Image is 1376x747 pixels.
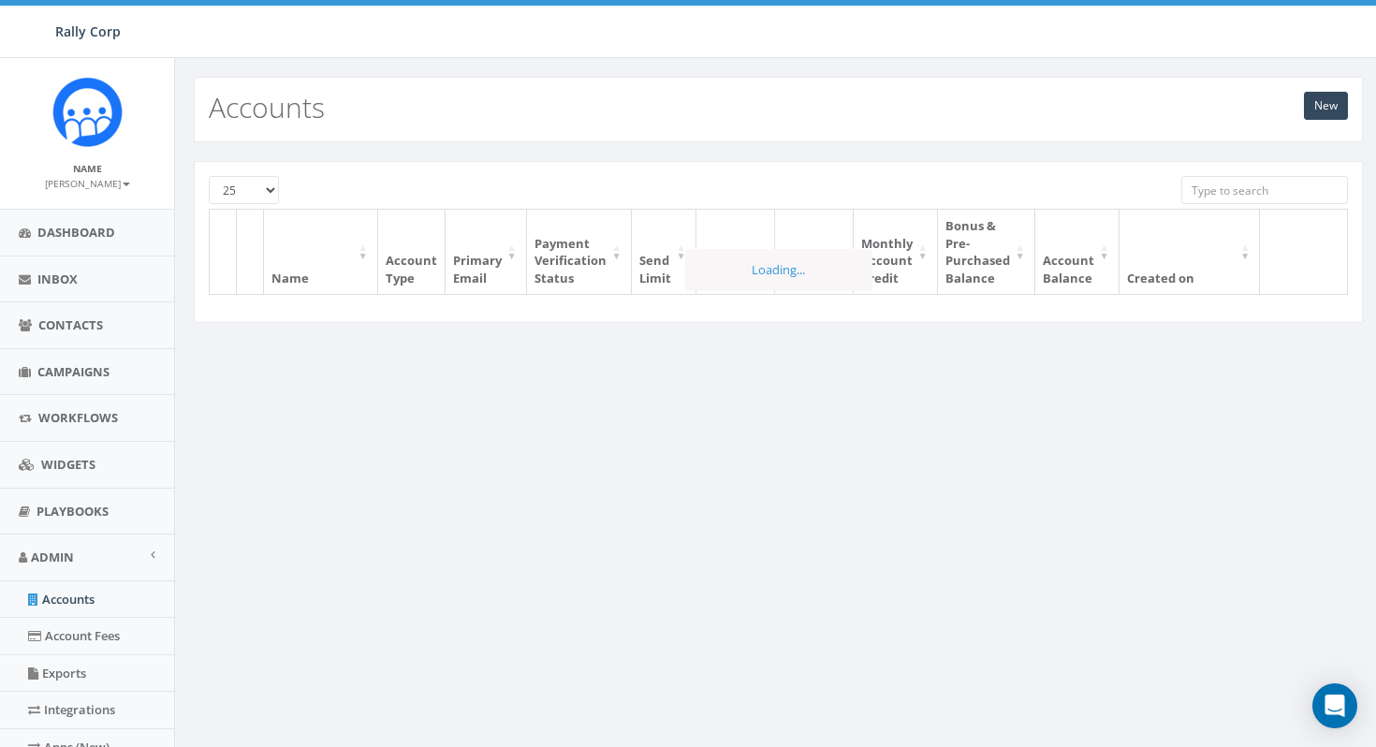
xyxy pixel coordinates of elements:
[55,22,121,40] span: Rally Corp
[209,92,325,123] h2: Accounts
[527,210,632,294] th: Payment Verification Status
[685,249,872,291] div: Loading...
[38,409,118,426] span: Workflows
[37,363,110,380] span: Campaigns
[37,503,109,520] span: Playbooks
[632,210,696,294] th: Send Limit
[264,210,378,294] th: Name
[37,271,78,287] span: Inbox
[1120,210,1261,294] th: Created on
[38,316,103,333] span: Contacts
[41,456,95,473] span: Widgets
[45,174,130,191] a: [PERSON_NAME]
[37,224,115,241] span: Dashboard
[1312,683,1357,728] div: Open Intercom Messenger
[31,549,74,565] span: Admin
[696,210,775,294] th: SMS/MMS Outbound
[938,210,1035,294] th: Bonus & Pre-Purchased Balance
[1181,176,1348,204] input: Type to search
[73,162,102,175] small: Name
[1304,92,1348,120] a: New
[854,210,938,294] th: Monthly Account Credit
[1035,210,1120,294] th: Account Balance
[52,77,123,147] img: Icon_1.png
[45,177,130,190] small: [PERSON_NAME]
[446,210,527,294] th: Primary Email
[775,210,854,294] th: RVM Outbound
[378,210,446,294] th: Account Type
